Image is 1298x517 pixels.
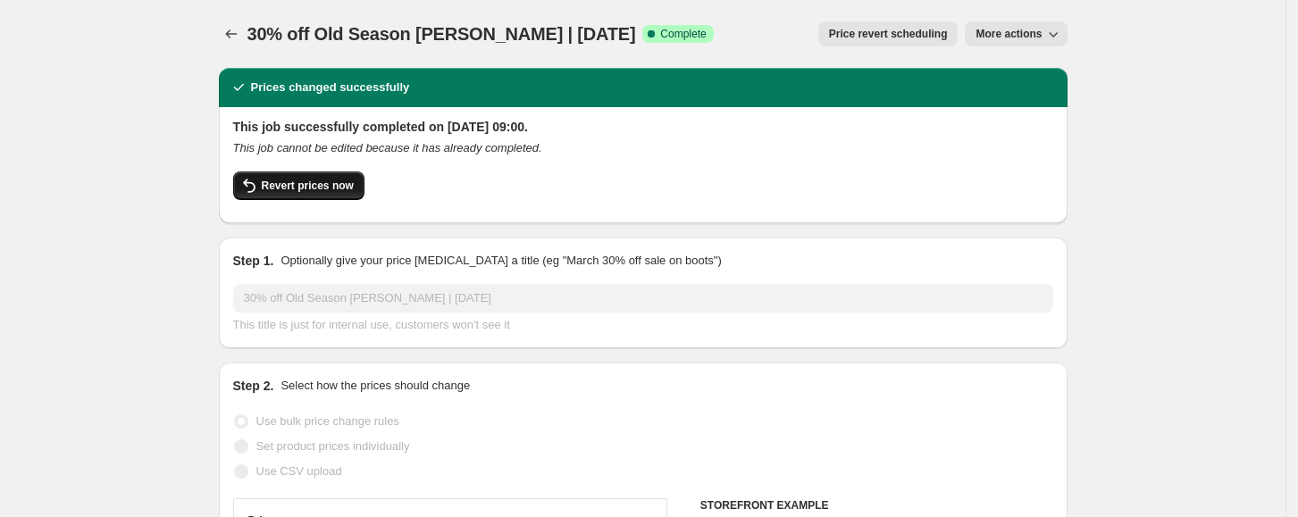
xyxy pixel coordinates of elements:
span: Complete [660,27,706,41]
p: Optionally give your price [MEDICAL_DATA] a title (eg "March 30% off sale on boots") [281,252,721,270]
p: Select how the prices should change [281,377,470,395]
i: This job cannot be edited because it has already completed. [233,141,542,154]
span: This title is just for internal use, customers won't see it [233,318,510,331]
span: Price revert scheduling [829,27,948,41]
h2: Step 2. [233,377,274,395]
span: Set product prices individually [256,439,410,453]
button: Price revert scheduling [818,21,959,46]
span: Revert prices now [262,179,354,193]
button: More actions [965,21,1067,46]
span: More actions [976,27,1042,41]
h6: STOREFRONT EXAMPLE [700,498,1053,513]
h2: Step 1. [233,252,274,270]
span: Use bulk price change rules [256,414,399,428]
button: Revert prices now [233,171,364,200]
span: 30% off Old Season [PERSON_NAME] | [DATE] [247,24,636,44]
button: Price change jobs [219,21,244,46]
h2: Prices changed successfully [251,79,410,96]
span: Use CSV upload [256,464,342,478]
input: 30% off holiday sale [233,284,1053,313]
h2: This job successfully completed on [DATE] 09:00. [233,118,1053,136]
